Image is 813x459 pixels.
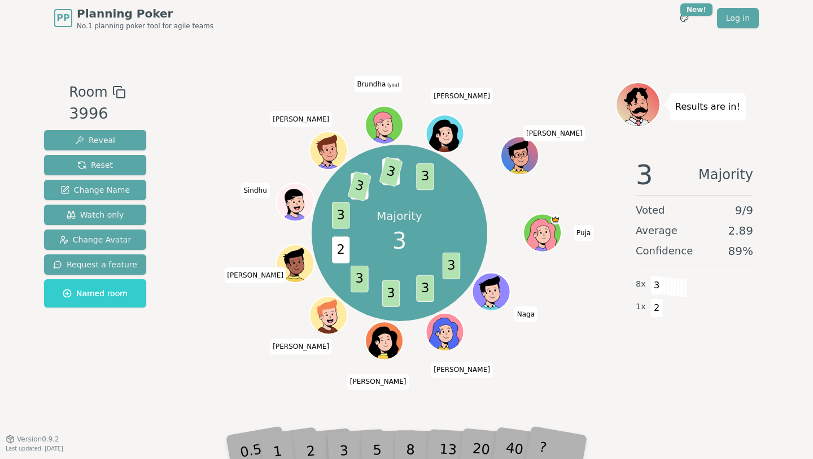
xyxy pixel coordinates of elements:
button: Change Avatar [44,229,146,250]
span: Click to change your name [431,88,493,104]
span: 3 [379,157,403,187]
span: 3 [442,253,460,279]
span: Average [636,223,677,239]
button: New! [674,8,694,28]
button: Click to change your avatar [366,107,402,143]
span: 2 [331,237,349,263]
span: Reveal [75,135,115,146]
span: 3 [351,266,369,292]
span: Click to change your name [224,267,286,283]
span: Watch only [67,209,124,220]
span: Planning Poker [77,6,213,21]
a: PPPlanning PokerNo.1 planning poker tool for agile teams [54,6,213,31]
button: Reveal [44,130,146,150]
span: 89 % [728,243,753,259]
span: 3 [347,171,371,202]
span: 3 [416,275,434,302]
span: Click to change your name [354,76,401,92]
span: Request a feature [53,259,137,270]
span: Click to change your name [270,339,332,354]
button: Version0.9.2 [6,435,59,444]
span: 1 x [636,301,646,313]
span: 3 [382,280,400,307]
span: Click to change your name [431,362,493,378]
button: Change Name [44,180,146,200]
span: Puja is the host [550,215,560,224]
div: New! [680,3,713,16]
span: Click to change your name [523,125,585,141]
span: Click to change your name [574,225,593,241]
span: Change Avatar [59,234,132,245]
button: Named room [44,279,146,308]
span: 3 [392,224,406,258]
span: Change Name [60,184,130,196]
div: 3996 [69,102,125,125]
span: 3 [650,276,663,295]
span: (you) [386,82,399,87]
span: 3 [636,161,653,188]
span: 9 / 9 [735,202,753,218]
span: Click to change your name [514,306,537,322]
span: Click to change your name [347,374,409,389]
span: Room [69,82,107,102]
span: Majority [698,161,753,188]
span: Reset [77,159,113,171]
button: Request a feature [44,254,146,275]
span: 3 [416,163,434,190]
span: No.1 planning poker tool for agile teams [77,21,213,31]
span: Voted [636,202,665,218]
span: Named room [63,288,128,299]
p: Results are in! [675,99,740,115]
span: Version 0.9.2 [17,435,59,444]
span: Confidence [636,243,693,259]
button: Watch only [44,205,146,225]
span: PP [56,11,69,25]
button: Reset [44,155,146,175]
span: Last updated: [DATE] [6,445,63,452]
span: 8 x [636,278,646,291]
span: 3 [331,202,349,229]
span: 2 [650,298,663,318]
span: Click to change your name [241,183,269,198]
a: Log in [717,8,759,28]
span: 2.89 [728,223,753,239]
p: Majority [377,208,422,224]
span: Click to change your name [270,111,332,127]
